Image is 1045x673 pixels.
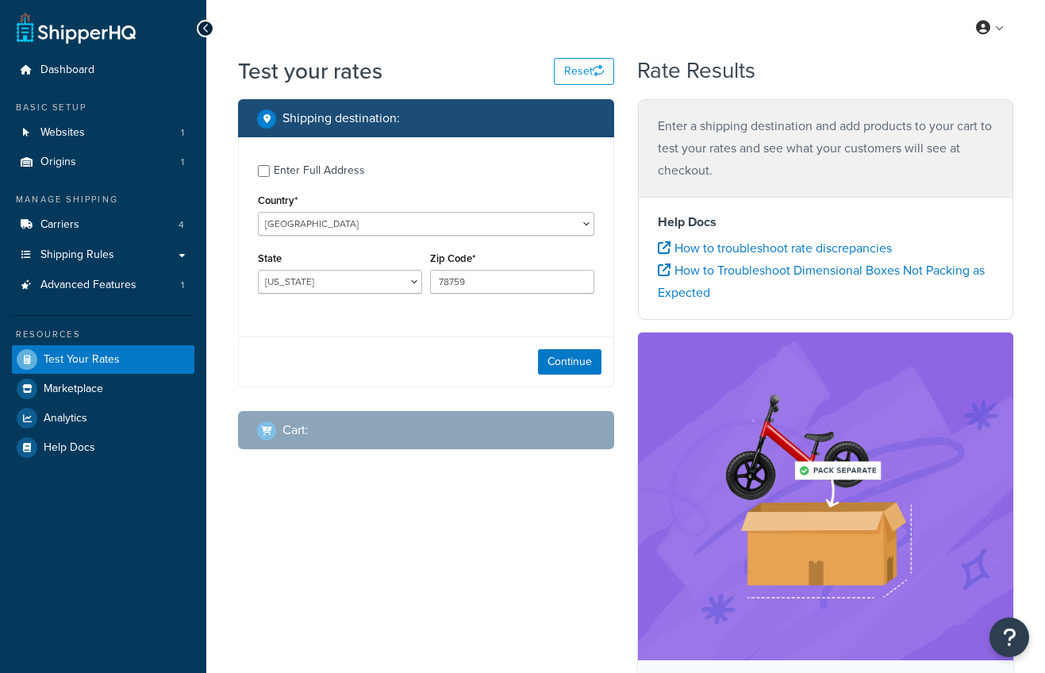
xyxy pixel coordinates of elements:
[181,279,184,292] span: 1
[12,271,194,300] li: Advanced Features
[12,148,194,177] li: Origins
[637,59,755,83] h2: Rate Results
[258,165,270,177] input: Enter Full Address
[40,248,114,262] span: Shipping Rules
[282,111,400,125] h2: Shipping destination :
[44,412,87,425] span: Analytics
[12,193,194,206] div: Manage Shipping
[12,118,194,148] li: Websites
[181,156,184,169] span: 1
[40,126,85,140] span: Websites
[44,383,103,396] span: Marketplace
[40,156,76,169] span: Origins
[12,210,194,240] li: Carriers
[40,218,79,232] span: Carriers
[554,58,614,85] button: Reset
[12,240,194,270] a: Shipping Rules
[658,261,985,302] a: How to Troubleshoot Dimensional Boxes Not Packing as Expected
[258,194,298,206] label: Country*
[12,101,194,114] div: Basic Setup
[282,423,309,437] h2: Cart :
[40,279,136,292] span: Advanced Features
[12,148,194,177] a: Origins1
[12,345,194,374] a: Test Your Rates
[12,118,194,148] a: Websites1
[12,271,194,300] a: Advanced Features1
[989,617,1029,657] button: Open Resource Center
[238,56,382,87] h1: Test your rates
[12,404,194,433] a: Analytics
[12,328,194,341] div: Resources
[181,126,184,140] span: 1
[658,239,892,257] a: How to troubleshoot rate discrepancies
[44,353,120,367] span: Test Your Rates
[706,356,944,636] img: feature-image-dim-d40ad3071a2b3c8e08177464837368e35600d3c5e73b18a22c1e4bb210dc32ac.png
[179,218,184,232] span: 4
[12,56,194,85] a: Dashboard
[40,63,94,77] span: Dashboard
[44,441,95,455] span: Help Docs
[658,115,994,182] p: Enter a shipping destination and add products to your cart to test your rates and see what your c...
[658,213,994,232] h4: Help Docs
[12,433,194,462] a: Help Docs
[538,349,601,375] button: Continue
[274,160,365,182] div: Enter Full Address
[12,375,194,403] a: Marketplace
[430,252,475,264] label: Zip Code*
[12,210,194,240] a: Carriers4
[258,252,282,264] label: State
